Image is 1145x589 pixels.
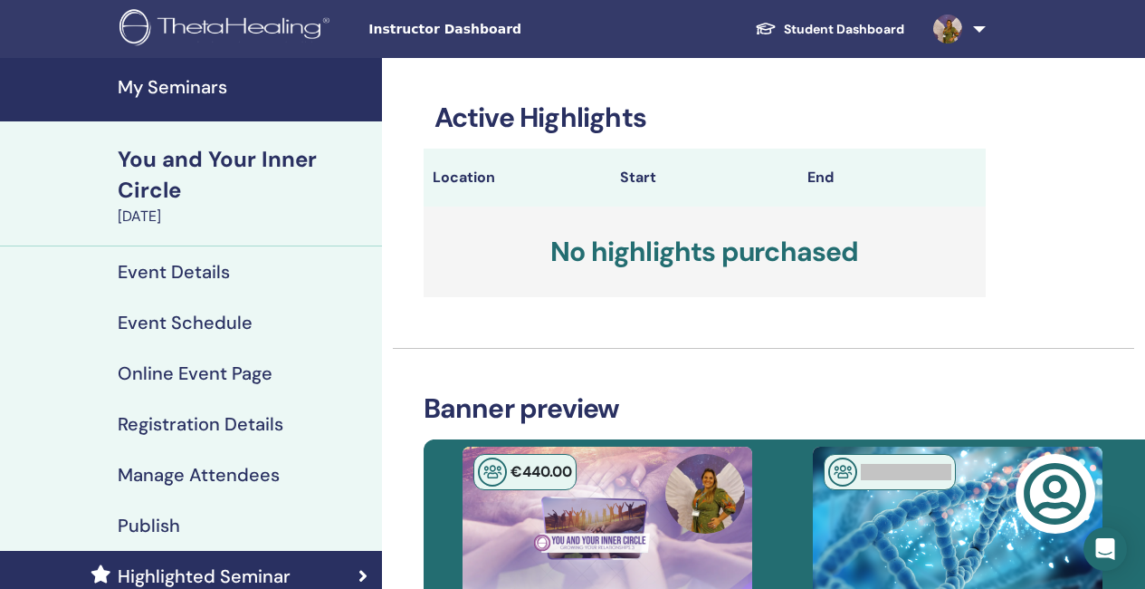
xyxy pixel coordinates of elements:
h3: Active Highlights [424,101,986,134]
h4: Online Event Page [118,362,272,384]
th: Location [424,149,611,207]
h4: Event Schedule [118,312,253,333]
th: End [798,149,986,207]
h4: Manage Attendees [118,464,280,486]
h4: Registration Details [118,413,283,435]
span: Instructor Dashboard [368,20,640,39]
span: € 440 .00 [510,462,572,481]
th: Start [611,149,798,207]
img: graduation-cap-white.svg [755,21,777,36]
div: Open Intercom Messenger [1083,527,1127,571]
div: You and Your Inner Circle [118,144,371,206]
a: Student Dashboard [740,13,919,46]
img: default.jpg [933,14,962,43]
img: user-circle-regular.svg [1023,462,1086,526]
h4: My Seminars [118,76,371,98]
h3: No highlights purchased [424,207,986,297]
h4: Highlighted Seminar [118,565,291,587]
img: In-Person Seminar [478,458,507,487]
a: You and Your Inner Circle[DATE] [107,144,382,227]
h4: Publish [118,515,180,536]
img: default.jpg [665,454,745,534]
h4: Event Details [118,261,230,283]
img: logo.png [119,9,336,50]
div: [DATE] [118,206,371,227]
img: In-Person Seminar [828,458,857,487]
